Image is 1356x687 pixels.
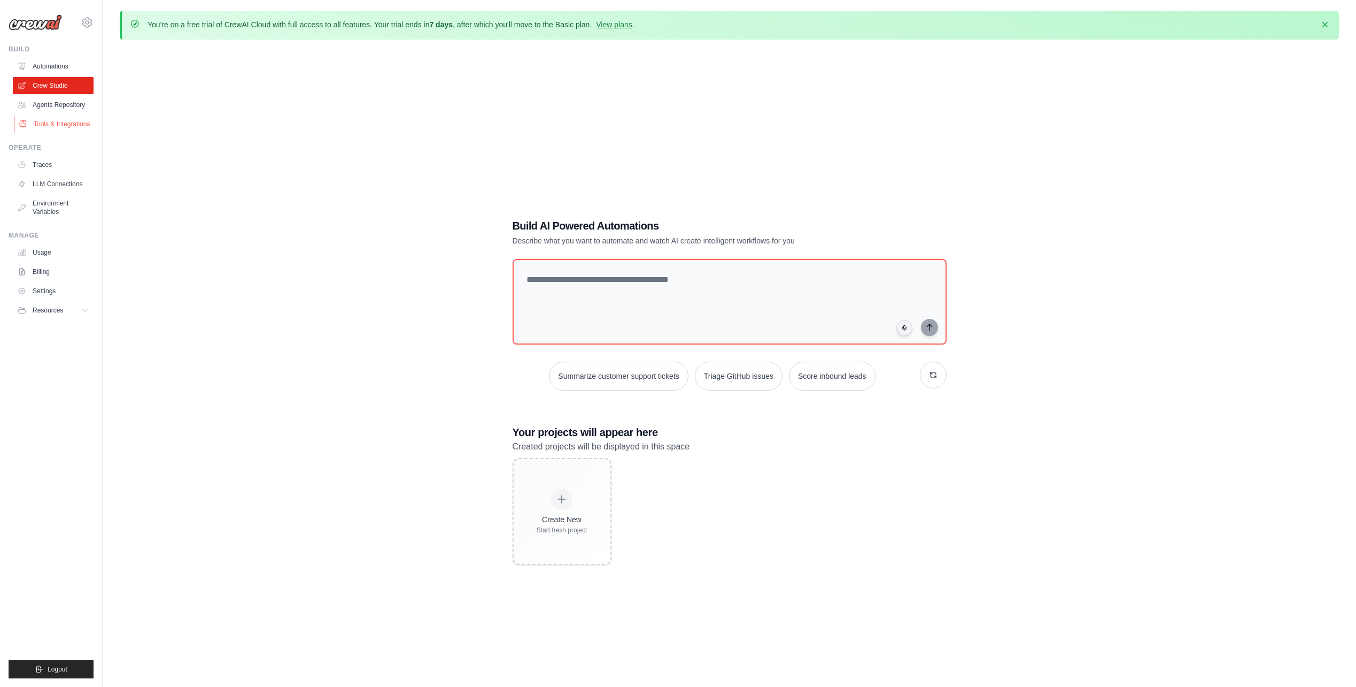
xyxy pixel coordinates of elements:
a: Crew Studio [13,77,94,94]
a: Environment Variables [13,195,94,220]
h1: Build AI Powered Automations [513,218,872,233]
strong: 7 days [429,20,453,29]
button: Triage GitHub issues [695,362,782,391]
a: Automations [13,58,94,75]
p: Describe what you want to automate and watch AI create intelligent workflows for you [513,235,872,246]
span: Resources [33,306,63,315]
a: View plans [596,20,632,29]
button: Summarize customer support tickets [549,362,688,391]
h3: Your projects will appear here [513,425,947,440]
a: Tools & Integrations [14,116,95,133]
a: Billing [13,263,94,280]
p: Created projects will be displayed in this space [513,440,947,454]
button: Score inbound leads [789,362,875,391]
div: Operate [9,143,94,152]
span: Logout [48,665,67,674]
p: You're on a free trial of CrewAI Cloud with full access to all features. Your trial ends in , aft... [148,19,634,30]
a: Usage [13,244,94,261]
div: Start fresh project [537,526,587,535]
div: Build [9,45,94,54]
button: Click to speak your automation idea [896,320,912,336]
img: Logo [9,14,62,30]
button: Logout [9,660,94,678]
button: Resources [13,302,94,319]
a: Settings [13,283,94,300]
a: Traces [13,156,94,173]
div: Create New [537,514,587,525]
a: Agents Repository [13,96,94,113]
a: LLM Connections [13,175,94,193]
button: Get new suggestions [920,362,947,388]
div: Manage [9,231,94,240]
